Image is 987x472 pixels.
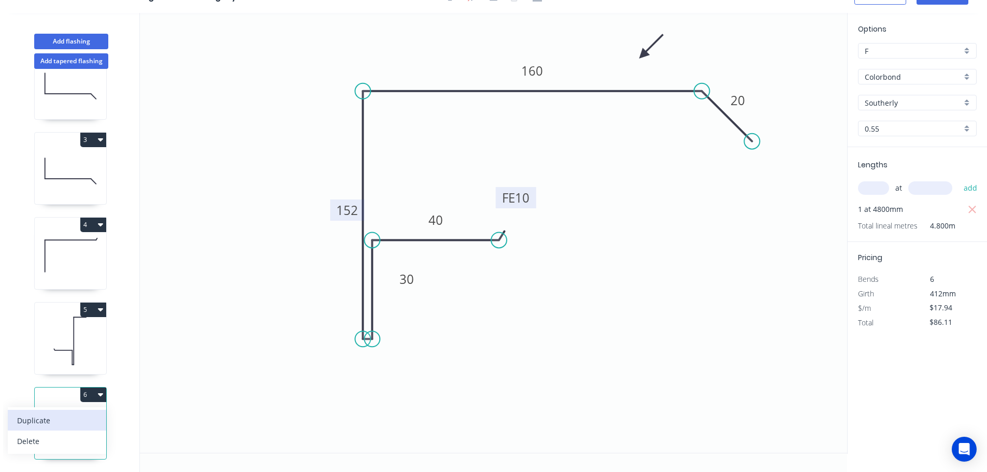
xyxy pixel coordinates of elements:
button: 6 [80,388,106,402]
span: Total [858,318,874,327]
tspan: FE [502,189,515,206]
div: Open Intercom Messenger [952,437,977,462]
span: 1 at 4800mm [858,202,903,217]
span: Options [858,24,886,34]
span: Girth [858,289,874,298]
input: Thickness [865,123,962,134]
span: at [895,181,902,195]
input: Price level [865,46,962,56]
svg: 0 [140,13,847,453]
div: Duplicate [17,413,97,428]
span: Bends [858,274,879,284]
button: Add tapered flashing [34,53,108,69]
button: add [959,179,983,197]
tspan: 160 [521,62,543,79]
span: Pricing [858,252,882,263]
input: Colour [865,97,962,108]
span: 412mm [930,289,956,298]
input: Material [865,71,962,82]
div: Delete [17,434,97,449]
span: $/m [858,303,871,313]
button: 3 [80,133,106,147]
tspan: 152 [336,202,358,219]
span: 6 [930,274,934,284]
span: 4.800m [918,219,955,233]
tspan: 40 [428,211,443,228]
button: 5 [80,303,106,317]
span: Lengths [858,160,888,170]
button: Add flashing [34,34,108,49]
button: 4 [80,218,106,232]
tspan: 30 [399,270,414,288]
tspan: 20 [731,92,745,109]
span: Total lineal metres [858,219,918,233]
tspan: 10 [515,189,530,206]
